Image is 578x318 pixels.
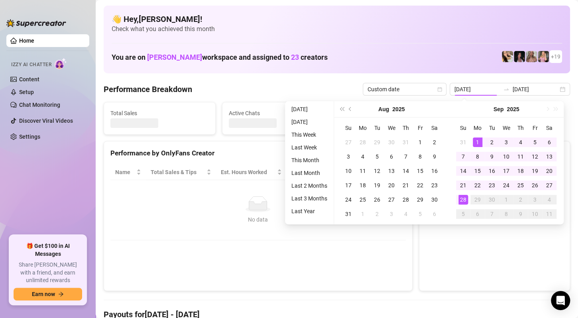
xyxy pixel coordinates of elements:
[454,85,500,94] input: Start date
[146,165,216,180] th: Total Sales & Tips
[19,89,34,95] a: Setup
[110,109,209,118] span: Total Sales
[368,83,442,95] span: Custom date
[221,168,275,177] div: Est. Hours Worked
[19,76,39,82] a: Content
[32,291,55,297] span: Earn now
[426,148,563,159] div: Sales by OnlyFans Creator
[291,53,299,61] span: 23
[118,215,398,224] div: No data
[503,86,509,92] span: swap-right
[14,288,82,300] button: Earn nowarrow-right
[503,86,509,92] span: to
[538,51,549,62] img: Kenzie (@dmaxkenzfree)
[19,102,60,108] a: Chat Monitoring
[437,87,442,92] span: calendar
[112,53,328,62] h1: You are on workspace and assigned to creators
[112,25,562,33] span: Check what you achieved this month
[11,61,51,69] span: Izzy AI Chatter
[14,261,82,285] span: Share [PERSON_NAME] with a friend, and earn unlimited rewards
[513,85,558,94] input: End date
[19,133,40,140] a: Settings
[6,19,66,27] img: logo-BBDzfeDw.svg
[347,109,445,118] span: Messages Sent
[104,84,192,95] h4: Performance Breakdown
[147,53,202,61] span: [PERSON_NAME]
[110,165,146,180] th: Name
[151,168,205,177] span: Total Sales & Tips
[502,51,513,62] img: Avry (@avryjennerfree)
[112,14,562,25] h4: 👋 Hey, [PERSON_NAME] !
[55,58,67,69] img: AI Chatter
[514,51,525,62] img: Baby (@babyyyybellaa)
[287,165,340,180] th: Sales / Hour
[526,51,537,62] img: Kenzie (@dmaxkenz)
[14,242,82,258] span: 🎁 Get $100 in AI Messages
[19,37,34,44] a: Home
[115,168,135,177] span: Name
[19,118,73,124] a: Discover Viral Videos
[229,109,327,118] span: Active Chats
[291,168,329,177] span: Sales / Hour
[551,52,560,61] span: + 19
[58,291,64,297] span: arrow-right
[345,168,395,177] span: Chat Conversion
[110,148,406,159] div: Performance by OnlyFans Creator
[551,291,570,310] div: Open Intercom Messenger
[340,165,406,180] th: Chat Conversion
